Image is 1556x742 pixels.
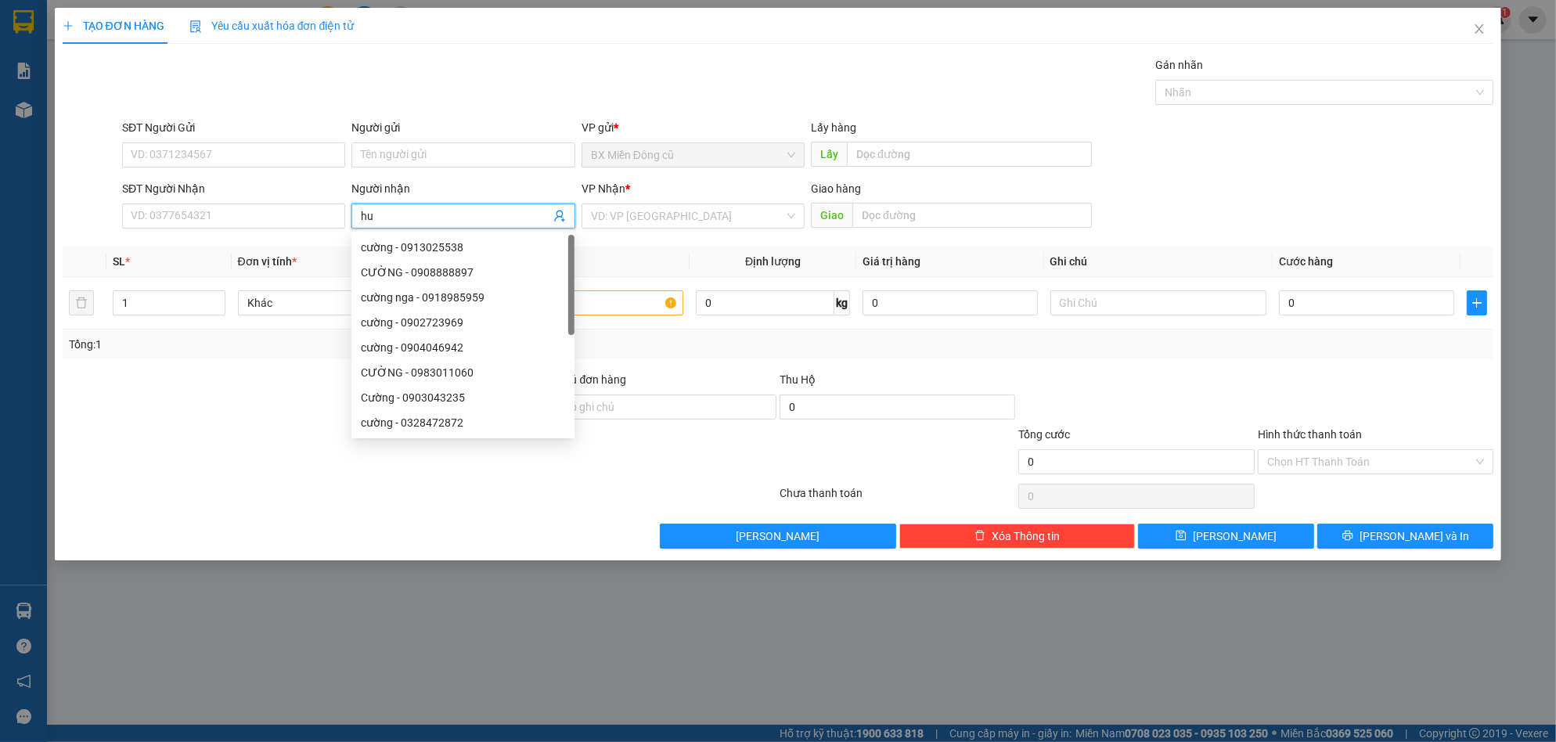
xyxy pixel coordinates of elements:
[899,524,1135,549] button: deleteXóa Thông tin
[147,111,151,126] span: -
[351,235,574,260] div: cường - 0913025538
[361,364,565,381] div: CƯỜNG - 0983011060
[351,360,574,385] div: CƯỜNG - 0983011060
[1317,524,1493,549] button: printer[PERSON_NAME] và In
[351,260,574,285] div: CƯỜNG - 0908888897
[541,373,627,386] label: Ghi chú đơn hàng
[1468,297,1486,309] span: plus
[351,180,574,197] div: Người nhận
[582,119,805,136] div: VP gửi
[863,290,1038,315] input: 0
[238,255,297,268] span: Đơn vị tính
[63,20,74,31] span: plus
[1044,247,1273,277] th: Ghi chú
[6,12,53,82] img: logo
[1176,530,1187,542] span: save
[811,121,856,134] span: Lấy hàng
[1050,290,1267,315] input: Ghi Chú
[541,394,776,420] input: Ghi chú đơn hàng
[56,55,212,85] span: BX Miền Đông cũ ĐT:
[1360,528,1469,545] span: [PERSON_NAME] và In
[351,335,574,360] div: cường - 0904046942
[351,385,574,410] div: Cường - 0903043235
[361,414,565,431] div: cường - 0328472872
[247,291,445,315] span: Khác
[6,111,151,126] span: Nhận:
[29,90,133,105] span: BX Miền Đông cũ -
[361,339,565,356] div: cường - 0904046942
[780,373,816,386] span: Thu Hộ
[992,528,1060,545] span: Xóa Thông tin
[351,285,574,310] div: cường nga - 0918985959
[69,290,94,315] button: delete
[189,20,202,33] img: icon
[1258,428,1362,441] label: Hình thức thanh toán
[69,336,601,353] div: Tổng: 1
[1279,255,1333,268] span: Cước hàng
[863,255,920,268] span: Giá trị hàng
[63,20,164,32] span: TẠO ĐƠN HÀNG
[847,142,1092,167] input: Dọc đường
[466,290,683,315] input: VD: Bàn, Ghế
[811,182,861,195] span: Giao hàng
[737,528,820,545] span: [PERSON_NAME]
[111,111,151,126] span: cường
[811,142,847,167] span: Lấy
[56,55,212,85] span: 0919 110 458
[1467,290,1487,315] button: plus
[1473,23,1486,35] span: close
[361,389,565,406] div: Cường - 0903043235
[361,314,565,331] div: cường - 0902723969
[351,310,574,335] div: cường - 0902723969
[40,111,151,126] span: VP Công Ty -
[1018,428,1070,441] span: Tổng cước
[56,9,212,52] strong: CÔNG TY CP BÌNH TÂM
[361,264,565,281] div: CƯỜNG - 0908888897
[122,180,345,197] div: SĐT Người Nhận
[189,20,355,32] span: Yêu cầu xuất hóa đơn điện tử
[351,119,574,136] div: Người gửi
[361,289,565,306] div: cường nga - 0918985959
[591,143,795,167] span: BX Miền Đông cũ
[660,524,895,549] button: [PERSON_NAME]
[351,410,574,435] div: cường - 0328472872
[1342,530,1353,542] span: printer
[974,530,985,542] span: delete
[852,203,1092,228] input: Dọc đường
[778,484,1017,512] div: Chưa thanh toán
[582,182,625,195] span: VP Nhận
[834,290,850,315] span: kg
[811,203,852,228] span: Giao
[6,90,29,105] span: Gửi:
[1193,528,1277,545] span: [PERSON_NAME]
[361,239,565,256] div: cường - 0913025538
[122,119,345,136] div: SĐT Người Gửi
[1138,524,1314,549] button: save[PERSON_NAME]
[553,210,566,222] span: user-add
[1155,59,1203,71] label: Gán nhãn
[1457,8,1501,52] button: Close
[745,255,801,268] span: Định lượng
[113,255,125,268] span: SL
